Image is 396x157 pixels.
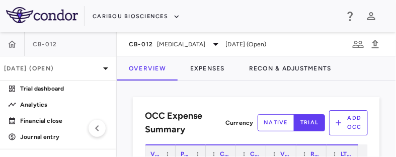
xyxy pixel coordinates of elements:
button: Add OCC [329,110,368,135]
button: Expenses [178,56,237,81]
span: [DATE] (Open) [226,40,267,49]
img: logo-full-SnFGN8VE.png [6,7,78,23]
p: Trial dashboard [20,84,108,93]
h6: OCC Expense Summary [145,109,225,136]
span: CB-012 [129,40,153,48]
p: Analytics [20,100,108,109]
p: Financial close [20,116,108,125]
span: CB-012 [33,40,57,48]
p: [DATE] (Open) [4,64,100,73]
button: trial [294,114,325,131]
button: Overview [117,56,178,81]
p: Journal entry [20,132,108,141]
button: Recon & Adjustments [237,56,344,81]
button: native [258,114,295,131]
button: Caribou Biosciences [93,9,180,25]
p: Currency [225,118,253,127]
span: [MEDICAL_DATA] [157,40,206,49]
